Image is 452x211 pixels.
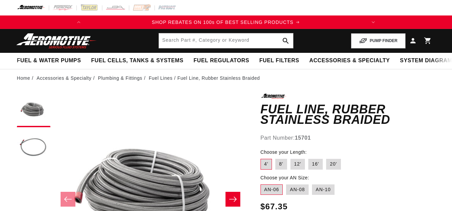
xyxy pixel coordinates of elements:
[260,134,435,142] div: Part Number:
[351,33,406,48] button: PUMP FINDER
[85,19,366,26] a: SHOP REBATES ON 100s OF BEST SELLING PRODUCTS
[85,19,366,26] div: Announcement
[367,15,380,29] button: Translation missing: en.sections.announcements.next_announcement
[275,159,287,170] label: 8'
[304,53,395,69] summary: Accessories & Specialty
[14,33,99,49] img: Aeromotive
[159,33,293,48] input: Search by Part Number, Category or Keyword
[17,74,30,82] a: Home
[290,159,305,170] label: 12'
[37,74,97,82] li: Accessories & Specialty
[308,159,323,170] label: 16'
[260,174,310,181] legend: Choose your AN Size:
[286,184,309,195] label: AN-08
[98,74,142,82] a: Plumbing & Fittings
[91,57,183,64] span: Fuel Cells, Tanks & Systems
[17,131,50,164] button: Load image 2 in gallery view
[177,74,260,82] li: Fuel Line, Rubber Stainless Braided
[260,149,308,156] legend: Choose your Length:
[12,53,86,69] summary: Fuel & Water Pumps
[61,192,75,207] button: Slide left
[85,19,366,26] div: 1 of 2
[295,135,311,141] strong: 15701
[254,53,304,69] summary: Fuel Filters
[152,20,293,25] span: SHOP REBATES ON 100s OF BEST SELLING PRODUCTS
[86,53,188,69] summary: Fuel Cells, Tanks & Systems
[278,33,293,48] button: search button
[259,57,299,64] span: Fuel Filters
[326,159,341,170] label: 20'
[194,57,249,64] span: Fuel Regulators
[312,184,335,195] label: AN-10
[17,74,435,82] nav: breadcrumbs
[17,94,50,127] button: Load image 1 in gallery view
[149,74,173,82] a: Fuel Lines
[188,53,254,69] summary: Fuel Regulators
[260,104,435,125] h1: Fuel Line, Rubber Stainless Braided
[260,184,283,195] label: AN-06
[225,192,240,207] button: Slide right
[17,57,81,64] span: Fuel & Water Pumps
[72,15,85,29] button: Translation missing: en.sections.announcements.previous_announcement
[309,57,390,64] span: Accessories & Specialty
[260,159,272,170] label: 4'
